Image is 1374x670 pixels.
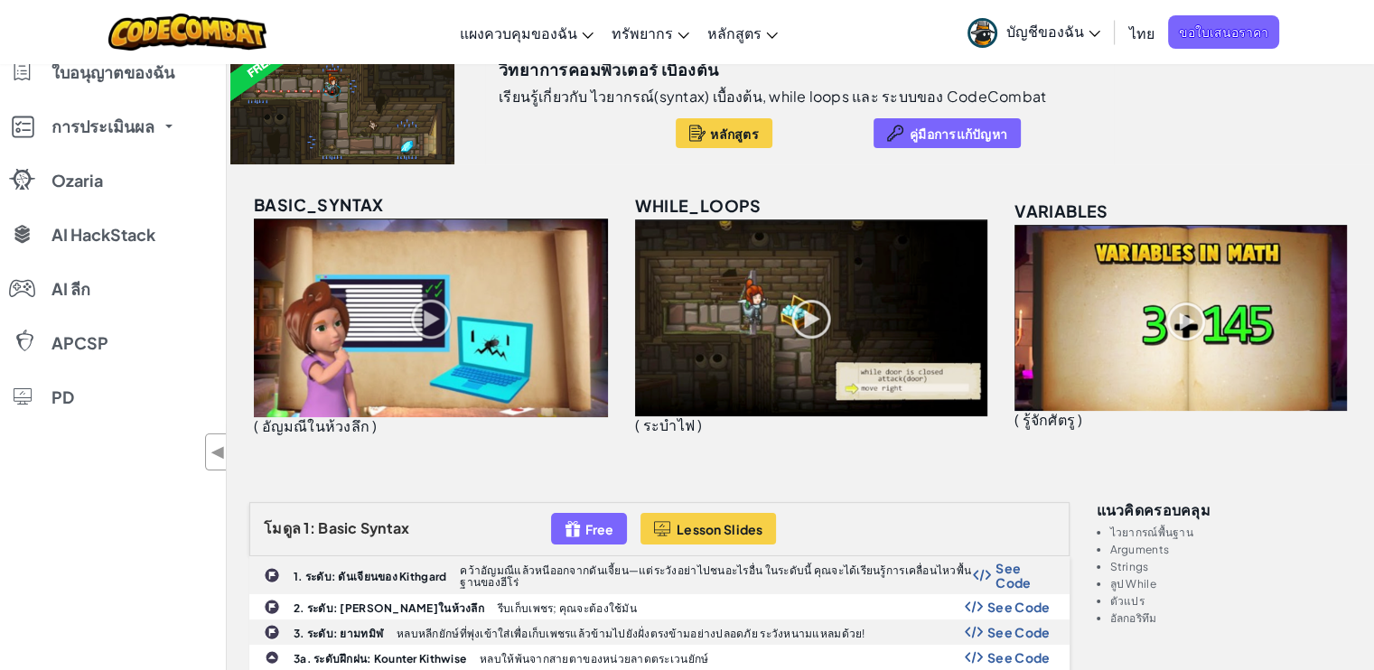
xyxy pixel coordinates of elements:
[480,653,708,665] p: หลบให้พ้นจากสายตาของหน่วยลาดตระเวนยักษ์
[565,518,581,539] img: IconFreeLevelv2.svg
[1023,410,1075,429] span: รู้จักศัตรู
[51,64,174,80] span: ใบอนุญาตของฉัน
[294,652,466,665] b: 3a. ระดับฝึกฝน: Kounter Kithwise
[249,645,1070,670] a: 3a. ระดับฝึกฝน: Kounter Kithwise หลบให้พ้นจากสายตาของหน่วยลาดตระเวนยักษ์ Show Code Logo See Code
[958,4,1109,60] a: บัญชีของฉัน
[1110,612,1352,624] li: อัลกอริทึม
[294,627,383,640] b: 3. ระดับ: ยามทมิฬ
[1014,410,1019,429] span: (
[498,602,637,614] p: รีบเก็บเพชร; คุณจะต้องใช้มัน
[987,600,1051,614] span: See Code
[874,118,1021,148] button: คู่มือการแก้ปัญหา
[1120,8,1164,57] a: ไทย
[294,570,446,583] b: 1. ระดับ: ดันเจียนของ Kithgard
[51,172,103,189] span: Ozaria
[254,219,608,417] img: basic_syntax_unlocked.png
[318,518,409,537] span: Basic Syntax
[1078,410,1082,429] span: )
[973,569,991,582] img: Show Code Logo
[1110,561,1352,572] li: Strings
[264,599,280,615] img: IconChallengeLevel.svg
[261,416,369,435] span: อัญมณีในห้วงลึก
[635,219,987,416] img: while_loops_unlocked.png
[249,594,1070,619] a: 2. ระดับ: [PERSON_NAME]ในห้วงลึก รีบเก็บเพชร; คุณจะต้องใช้มัน Show Code Logo See Code
[451,8,603,57] a: แผงควบคุมของฉัน
[640,513,777,544] button: Lesson Slides
[1110,544,1352,555] li: Arguments
[249,619,1070,645] a: 3. ระดับ: ยามทมิฬ หลบหลีกยักษ์ที่พุ่งเข้าใส่เพื่อเก็บเพชรแล้วข้ามไปยังฝั่งตรงข้ามอย่างปลอดภัย ระว...
[397,628,865,639] p: หลบหลีกยักษ์ที่พุ่งเข้าใส่เพื่อเก็บเพชรแล้วข้ามไปยังฝั่งตรงข้ามอย่างปลอดภัย ระวังหนามแหลมด้วย!
[1006,22,1100,41] span: บัญชีของฉัน
[51,227,155,243] span: AI HackStack
[51,118,154,135] span: การประเมินผล
[697,415,702,434] span: )
[965,651,983,664] img: Show Code Logo
[264,518,301,537] span: โมดูล
[707,23,762,42] span: หลักสูตร
[1110,578,1352,590] li: ลูป While
[910,126,1007,141] span: คู่มือการแก้ปัญหา
[603,8,698,57] a: ทรัพยากร
[677,522,763,536] span: Lesson Slides
[1168,15,1279,49] a: ขอใบเสนอราคา
[499,56,718,83] h3: วิทยาการคอมพิวเตอร์ เบื้องต้น
[210,439,226,465] span: ◀
[460,564,973,588] p: คว้าอัญมณีแล้วหนีออกจากดันเจี้ยน—แต่ระวังอย่าไปชนอะไรอื่น ในระดับนี้ คุณจะได้เรียนรู้การเคลื่อนไห...
[254,416,258,435] span: (
[698,8,787,57] a: หลักสูตร
[967,18,997,48] img: avatar
[1014,200,1108,221] span: variables
[1110,595,1352,607] li: ตัวแปร
[612,23,673,42] span: ทรัพยากร
[987,625,1051,639] span: See Code
[710,126,759,141] span: หลักสูตร
[987,650,1051,665] span: See Code
[1097,502,1352,517] h3: แนวคิดครอบคลุม
[294,601,484,615] b: 2. ระดับ: [PERSON_NAME]ในห้วงลึก
[635,415,640,434] span: (
[265,650,279,665] img: IconPracticeLevel.svg
[1110,526,1352,538] li: ไวยากรณ์พื้นฐาน
[1129,23,1154,42] span: ไทย
[1014,225,1347,411] img: variables_unlocked.png
[51,281,90,297] span: AI ลีก
[460,23,577,42] span: แผงควบคุมของฉัน
[965,600,983,613] img: Show Code Logo
[676,118,772,148] button: หลักสูตร
[372,416,377,435] span: )
[995,561,1050,590] span: See Code
[643,415,695,434] span: ระบำไฟ
[965,626,983,638] img: Show Code Logo
[499,88,1046,106] p: เรียนรู้เกี่ยวกับ ไวยากรณ์(syntax) เบื้องต้น, while loops และ ระบบของ CodeCombat
[264,624,280,640] img: IconChallengeLevel.svg
[635,195,761,216] span: while_loops
[108,14,266,51] img: CodeCombat logo
[585,522,613,536] span: Free
[254,194,384,215] span: basic_syntax
[304,518,315,537] span: 1:
[264,567,280,583] img: IconChallengeLevel.svg
[249,556,1070,594] a: 1. ระดับ: ดันเจียนของ Kithgard คว้าอัญมณีแล้วหนีออกจากดันเจี้ยน—แต่ระวังอย่าไปชนอะไรอื่น ในระดับน...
